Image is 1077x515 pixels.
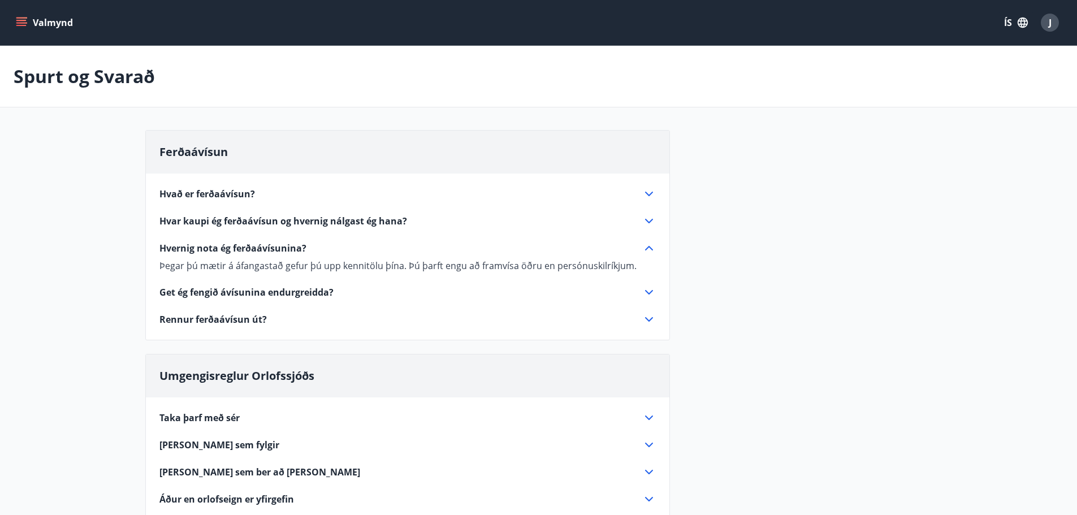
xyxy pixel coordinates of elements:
span: Hvernig nota ég ferðaávísunina? [159,242,306,254]
div: Hvar kaupi ég ferðaávísun og hvernig nálgast ég hana? [159,214,656,228]
div: Hvað er ferðaávísun? [159,187,656,201]
div: Áður en orlofseign er yfirgefin [159,492,656,506]
span: Hvar kaupi ég ferðaávísun og hvernig nálgast ég hana? [159,215,407,227]
button: menu [14,12,77,33]
div: Get ég fengið ávísunina endurgreidda? [159,285,656,299]
span: J [1049,16,1052,29]
span: [PERSON_NAME] sem fylgir [159,439,279,451]
button: J [1036,9,1063,36]
div: Hvernig nota ég ferðaávísunina? [159,241,656,255]
span: Áður en orlofseign er yfirgefin [159,493,294,505]
span: Hvað er ferðaávísun? [159,188,255,200]
p: Þegar þú mætir á áfangastað gefur þú upp kennitölu þína. Þú þarft engu að framvísa öðru en persón... [159,259,656,272]
div: Taka þarf með sér [159,411,656,425]
div: [PERSON_NAME] sem fylgir [159,438,656,452]
span: Taka þarf með sér [159,412,240,424]
p: Spurt og Svarað [14,64,155,89]
button: ÍS [998,12,1034,33]
span: [PERSON_NAME] sem ber að [PERSON_NAME] [159,466,360,478]
div: [PERSON_NAME] sem ber að [PERSON_NAME] [159,465,656,479]
span: Umgengisreglur Orlofssjóðs [159,368,314,383]
div: Rennur ferðaávísun út? [159,313,656,326]
div: Hvernig nota ég ferðaávísunina? [159,255,656,272]
span: Get ég fengið ávísunina endurgreidda? [159,286,334,298]
span: Rennur ferðaávísun út? [159,313,267,326]
span: Ferðaávísun [159,144,228,159]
